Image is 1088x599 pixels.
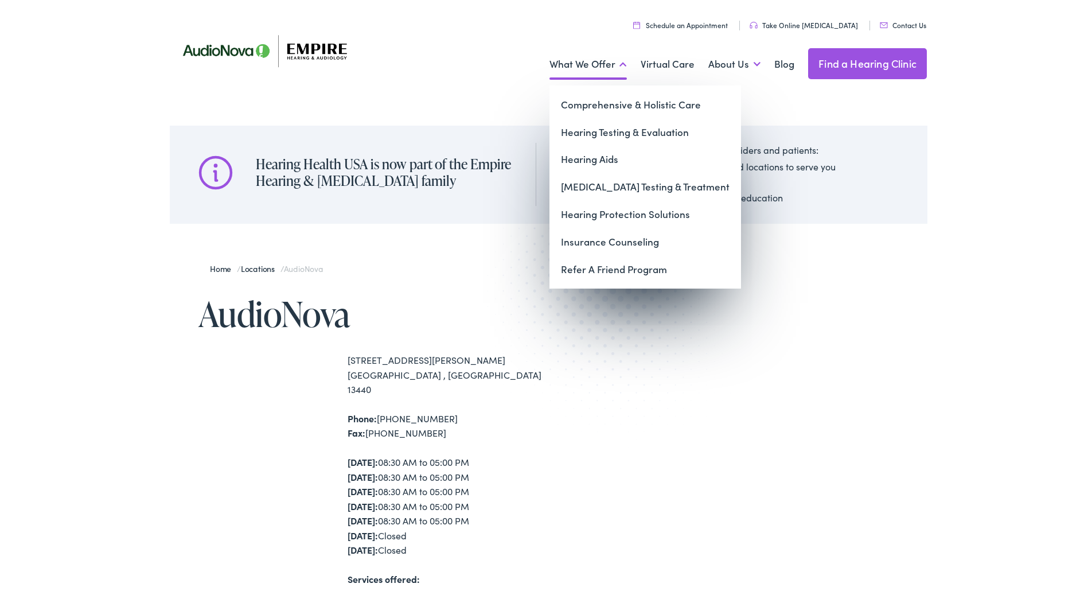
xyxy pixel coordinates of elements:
a: Hearing Aids [549,143,741,171]
div: [STREET_ADDRESS][PERSON_NAME] [GEOGRAPHIC_DATA] , [GEOGRAPHIC_DATA] 13440 [348,351,548,395]
strong: Phone: [348,410,377,422]
span: / / [210,260,323,272]
strong: [DATE]: [348,527,378,539]
a: Virtual Care [641,41,695,83]
strong: [DATE]: [348,453,378,466]
strong: [DATE]: [348,468,378,481]
strong: [DATE]: [348,512,378,524]
a: Insurance Counseling [549,226,741,254]
a: About Us [708,41,761,83]
strong: Fax: [348,424,365,437]
h2: Hearing Health USA is now part of the Empire Hearing & [MEDICAL_DATA] family [256,154,513,187]
a: Blog [774,41,794,83]
a: Locations [241,260,280,272]
a: Schedule an Appointment [633,18,728,28]
h1: AudioNova [198,293,548,330]
a: Contact Us [880,18,926,28]
a: Hearing Testing & Evaluation [549,116,741,144]
a: Home [210,260,237,272]
strong: [DATE]: [348,541,378,554]
span: AudioNova [284,260,323,272]
strong: [DATE]: [348,497,378,510]
div: [PHONE_NUMBER] [PHONE_NUMBER] [348,409,548,438]
a: Refer A Friend Program [549,254,741,281]
a: Take Online [MEDICAL_DATA] [750,18,858,28]
a: What We Offer [549,41,627,83]
div: 08:30 AM to 05:00 PM 08:30 AM to 05:00 PM 08:30 AM to 05:00 PM 08:30 AM to 05:00 PM 08:30 AM to 0... [348,453,548,555]
img: utility icon [880,20,888,26]
a: Find a Hearing Clinic [808,46,927,77]
a: Comprehensive & Holistic Care [549,89,741,116]
img: utility icon [750,20,758,26]
strong: Services offered: [348,570,420,583]
a: [MEDICAL_DATA] Testing & Treatment [549,171,741,199]
a: Hearing Protection Solutions [549,199,741,226]
strong: [DATE]: [348,483,378,495]
img: utility icon [633,19,640,26]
